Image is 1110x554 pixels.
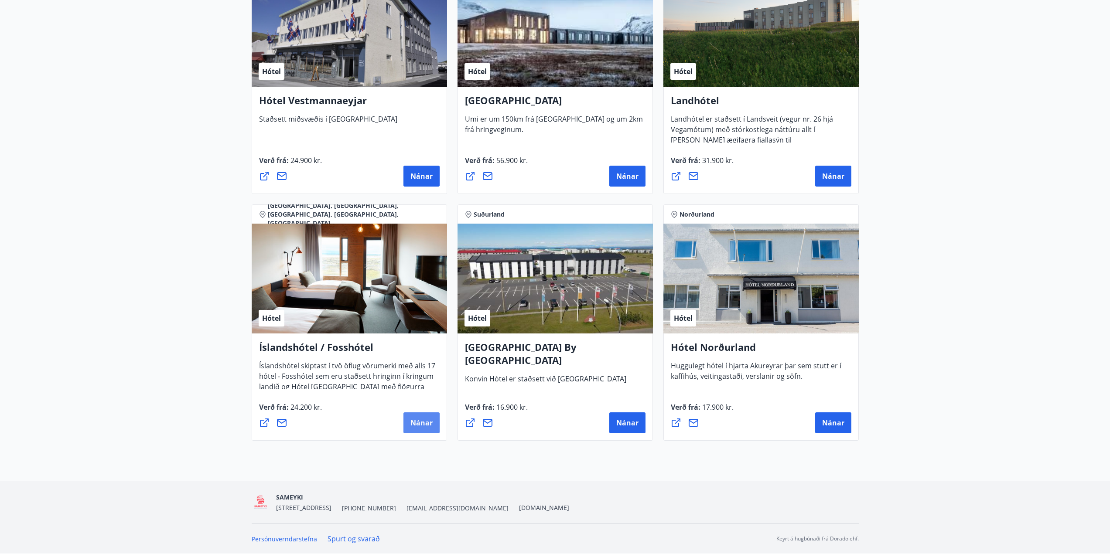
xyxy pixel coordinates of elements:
span: [GEOGRAPHIC_DATA], [GEOGRAPHIC_DATA], [GEOGRAPHIC_DATA], [GEOGRAPHIC_DATA], [GEOGRAPHIC_DATA] [268,201,440,228]
span: Nánar [410,418,433,428]
h4: Hótel Vestmannaeyjar [259,94,440,114]
span: Nánar [616,171,639,181]
span: Nánar [616,418,639,428]
span: Landhótel er staðsett í Landsveit (vegur nr. 26 hjá Vegamótum) með stórkostlega náttúru allt í [P... [671,114,833,173]
span: Verð frá : [671,402,734,419]
span: 24.900 kr. [289,156,322,165]
button: Nánar [815,412,851,433]
span: [STREET_ADDRESS] [276,503,331,512]
p: Keyrt á hugbúnaði frá Dorado ehf. [776,535,859,543]
span: 16.900 kr. [495,402,528,412]
span: Hótel [262,67,281,76]
a: [DOMAIN_NAME] [519,503,569,512]
button: Nánar [403,412,440,433]
span: 31.900 kr. [700,156,734,165]
span: [PHONE_NUMBER] [342,504,396,513]
span: Verð frá : [259,402,322,419]
h4: [GEOGRAPHIC_DATA] [465,94,646,114]
span: 56.900 kr. [495,156,528,165]
span: Verð frá : [259,156,322,172]
span: Íslandshótel skiptast í tvö öflug vörumerki með alls 17 hótel - Fosshótel sem eru staðsett hringi... [259,361,435,409]
button: Nánar [609,412,646,433]
span: Hótel [468,313,487,323]
span: Norðurland [680,210,714,219]
span: Hótel [468,67,487,76]
span: Nánar [822,418,844,428]
span: Staðsett miðsvæðis í [GEOGRAPHIC_DATA] [259,114,397,131]
span: Konvin Hótel er staðsett við [GEOGRAPHIC_DATA] [465,374,626,391]
span: Nánar [822,171,844,181]
span: Hótel [674,313,693,323]
h4: Hótel Norðurland [671,340,851,360]
span: Huggulegt hótel í hjarta Akureyrar þar sem stutt er í kaffihús, veitingastaði, verslanir og söfn. [671,361,841,388]
span: Verð frá : [671,156,734,172]
span: Umi er um 150km frá [GEOGRAPHIC_DATA] og um 2km frá hringveginum. [465,114,643,141]
h4: Íslandshótel / Fosshótel [259,340,440,360]
span: Hótel [674,67,693,76]
a: Spurt og svarað [328,534,380,544]
button: Nánar [815,166,851,187]
span: 24.200 kr. [289,402,322,412]
img: 5QO2FORUuMeaEQbdwbcTl28EtwdGrpJ2a0ZOehIg.png [252,493,270,512]
h4: [GEOGRAPHIC_DATA] By [GEOGRAPHIC_DATA] [465,340,646,374]
span: [EMAIL_ADDRESS][DOMAIN_NAME] [406,504,509,513]
button: Nánar [403,166,440,187]
span: SAMEYKI [276,493,303,501]
span: Verð frá : [465,402,528,419]
button: Nánar [609,166,646,187]
span: Hótel [262,313,281,323]
a: Persónuverndarstefna [252,535,317,543]
span: Verð frá : [465,156,528,172]
span: Suðurland [474,210,505,219]
span: 17.900 kr. [700,402,734,412]
span: Nánar [410,171,433,181]
h4: Landhótel [671,94,851,114]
